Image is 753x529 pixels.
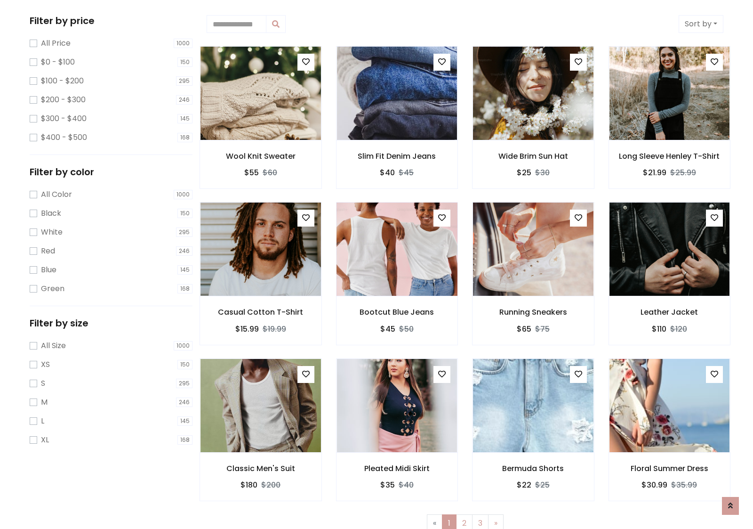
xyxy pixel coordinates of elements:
h6: Wide Brim Sun Hat [473,152,594,161]
h5: Filter by size [30,317,192,329]
span: 1000 [174,341,192,350]
h6: $45 [380,325,395,334]
del: $200 [261,480,280,490]
h6: $15.99 [235,325,259,334]
label: Black [41,208,61,219]
label: Red [41,245,55,257]
label: S [41,378,45,389]
del: $25 [535,480,550,490]
label: $100 - $200 [41,75,84,87]
h6: Leather Jacket [609,308,730,317]
label: White [41,227,63,238]
span: » [494,518,497,529]
label: XS [41,359,50,370]
label: All Price [41,38,71,49]
del: $25.99 [670,167,696,178]
h6: Casual Cotton T-Shirt [200,308,321,317]
h6: Running Sneakers [473,308,594,317]
span: 145 [177,265,192,275]
label: All Color [41,189,72,200]
h6: $55 [244,168,259,177]
h6: $40 [380,168,395,177]
del: $30 [535,167,550,178]
span: 1000 [174,39,192,48]
del: $40 [399,480,414,490]
del: $60 [263,167,277,178]
span: 168 [177,284,192,293]
label: $200 - $300 [41,94,86,106]
del: $19.99 [263,324,286,334]
h6: $22 [517,480,531,489]
h6: Bootcut Blue Jeans [336,308,458,317]
del: $75 [535,324,550,334]
del: $45 [399,167,414,178]
h6: Bermuda Shorts [473,464,594,473]
span: 246 [176,95,192,105]
span: 246 [176,398,192,407]
h6: $25 [517,168,531,177]
h6: Classic Men's Suit [200,464,321,473]
span: 168 [177,133,192,142]
span: 150 [177,57,192,67]
h6: $35 [380,480,395,489]
span: 145 [177,416,192,426]
span: 145 [177,114,192,123]
h6: $180 [240,480,257,489]
span: 168 [177,435,192,445]
del: $35.99 [671,480,697,490]
h6: $65 [517,325,531,334]
span: 295 [176,76,192,86]
h6: Slim Fit Denim Jeans [336,152,458,161]
label: M [41,397,48,408]
label: $300 - $400 [41,113,87,124]
label: $400 - $500 [41,132,87,143]
span: 150 [177,209,192,218]
h5: Filter by color [30,166,192,178]
label: $0 - $100 [41,57,75,68]
h5: Filter by price [30,15,192,26]
h6: $21.99 [643,168,666,177]
button: Sort by [679,15,723,33]
h6: Floral Summer Dress [609,464,730,473]
h6: $110 [652,325,666,334]
span: 150 [177,360,192,369]
label: All Size [41,340,66,351]
label: L [41,415,44,427]
h6: Long Sleeve Henley T-Shirt [609,152,730,161]
span: 295 [176,228,192,237]
span: 295 [176,379,192,388]
h6: $30.99 [641,480,667,489]
label: XL [41,434,49,446]
del: $50 [399,324,414,334]
label: Blue [41,264,56,276]
h6: Pleated Midi Skirt [336,464,458,473]
span: 246 [176,246,192,256]
span: 1000 [174,190,192,199]
label: Green [41,283,64,294]
del: $120 [670,324,687,334]
h6: Wool Knit Sweater [200,152,321,161]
